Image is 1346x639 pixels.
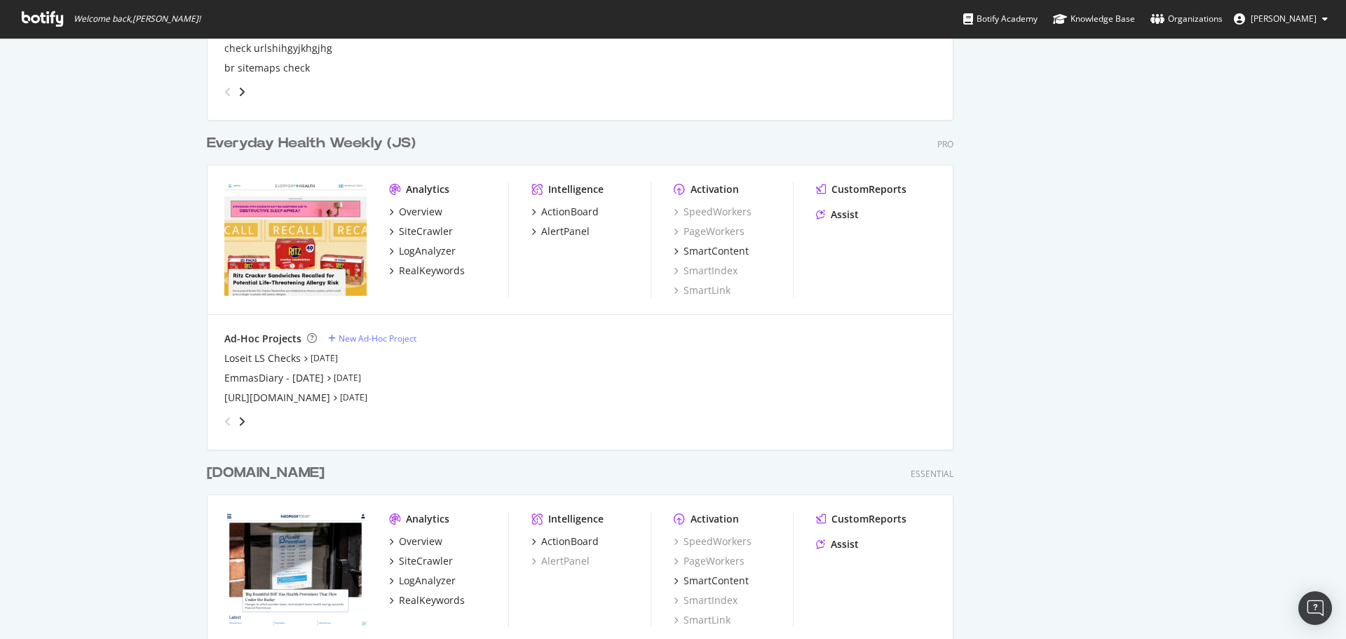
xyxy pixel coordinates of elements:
div: Assist [831,208,859,222]
a: CustomReports [816,512,906,526]
a: SiteCrawler [389,554,453,568]
a: SmartLink [674,613,730,627]
div: angle-right [237,415,247,429]
a: ActionBoard [531,534,599,549]
img: everydayhealth.com [224,182,367,296]
div: Organizations [1150,12,1223,26]
a: Assist [816,208,859,222]
div: Essential [911,468,953,480]
div: AlertPanel [541,224,590,238]
a: CustomReports [816,182,906,196]
a: Assist [816,537,859,551]
a: [DATE] [334,372,361,384]
div: SmartContent [684,574,749,588]
div: [DOMAIN_NAME] [207,463,325,483]
a: Overview [389,534,442,549]
div: angle-left [219,81,237,103]
a: SmartLink [674,283,730,297]
div: LogAnalyzer [399,574,456,588]
a: SmartContent [674,244,749,258]
div: angle-left [219,410,237,433]
div: Activation [691,512,739,526]
div: SmartContent [684,244,749,258]
div: Analytics [406,182,449,196]
span: Bill Elward [1251,13,1317,25]
span: Welcome back, [PERSON_NAME] ! [74,13,200,25]
div: SiteCrawler [399,224,453,238]
div: RealKeywords [399,264,465,278]
button: [PERSON_NAME] [1223,8,1339,30]
a: br sitemaps check [224,61,310,75]
div: New Ad-Hoc Project [339,332,416,344]
a: SmartIndex [674,264,737,278]
a: RealKeywords [389,593,465,607]
div: angle-right [237,85,247,99]
a: ActionBoard [531,205,599,219]
a: EmmasDiary - [DATE] [224,371,324,385]
a: SiteCrawler [389,224,453,238]
div: Everyday Health Weekly (JS) [207,133,416,154]
div: Pro [937,138,953,150]
a: Loseit LS Checks [224,351,301,365]
a: SmartIndex [674,593,737,607]
div: Intelligence [548,512,604,526]
div: CustomReports [831,512,906,526]
div: Overview [399,205,442,219]
div: ActionBoard [541,534,599,549]
a: PageWorkers [674,554,745,568]
a: LogAnalyzer [389,244,456,258]
a: SpeedWorkers [674,534,752,549]
a: [URL][DOMAIN_NAME] [224,391,330,405]
div: Open Intercom Messenger [1298,591,1332,625]
a: AlertPanel [531,224,590,238]
div: CustomReports [831,182,906,196]
a: New Ad-Hoc Project [328,332,416,344]
a: RealKeywords [389,264,465,278]
div: RealKeywords [399,593,465,607]
div: Botify Academy [963,12,1038,26]
a: LogAnalyzer [389,574,456,588]
a: [DATE] [340,391,367,403]
img: medpagetoday.com [224,512,367,626]
a: Everyday Health Weekly (JS) [207,133,421,154]
div: Knowledge Base [1053,12,1135,26]
a: SmartContent [674,574,749,588]
a: [DOMAIN_NAME] [207,463,330,483]
a: [DATE] [311,352,338,364]
div: SiteCrawler [399,554,453,568]
a: check urlshihgyjkhgjhg [224,41,332,55]
div: Assist [831,537,859,551]
a: SpeedWorkers [674,205,752,219]
div: Ad-Hoc Projects [224,332,301,346]
div: Analytics [406,512,449,526]
div: ActionBoard [541,205,599,219]
a: AlertPanel [531,554,590,568]
div: Overview [399,534,442,549]
a: PageWorkers [674,224,745,238]
a: Overview [389,205,442,219]
div: LogAnalyzer [399,244,456,258]
div: Activation [691,182,739,196]
div: Intelligence [548,182,604,196]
